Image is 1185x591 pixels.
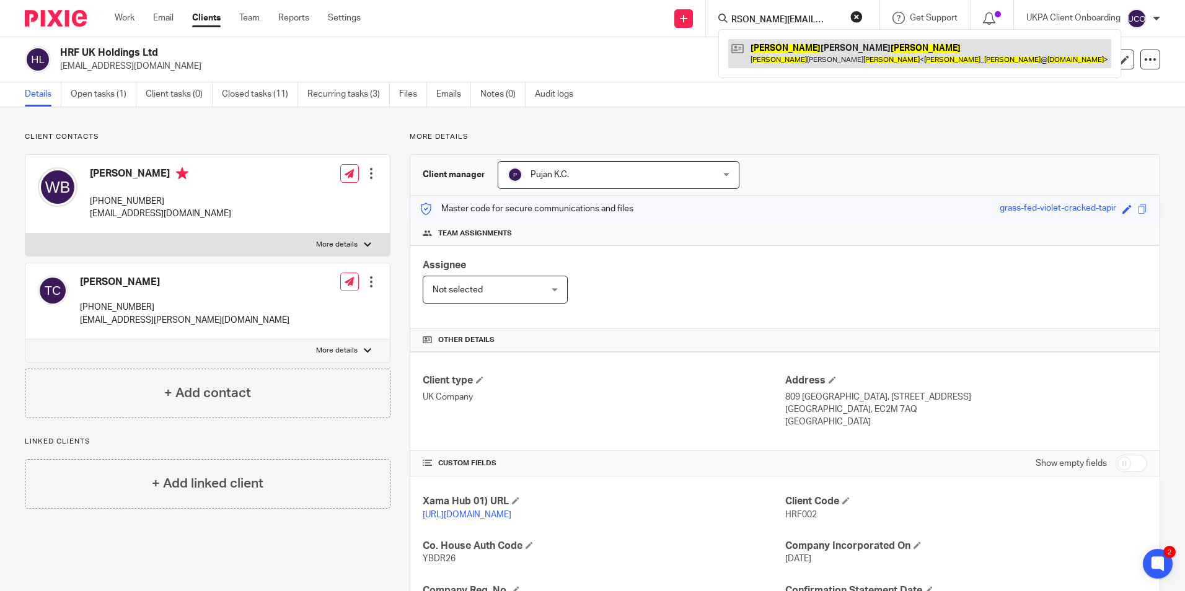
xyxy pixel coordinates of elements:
[433,286,483,294] span: Not selected
[1026,12,1121,24] p: UKPA Client Onboarding
[785,391,1147,403] p: 809 [GEOGRAPHIC_DATA], [STREET_ADDRESS]
[25,437,390,447] p: Linked clients
[508,167,522,182] img: svg%3E
[328,12,361,24] a: Settings
[1036,457,1107,470] label: Show empty fields
[192,12,221,24] a: Clients
[785,403,1147,416] p: [GEOGRAPHIC_DATA], EC2M 7AQ
[531,170,569,179] span: Pujan K.C.
[38,276,68,305] img: svg%3E
[535,82,583,107] a: Audit logs
[785,416,1147,428] p: [GEOGRAPHIC_DATA]
[785,374,1147,387] h4: Address
[176,167,188,180] i: Primary
[785,510,817,519] span: HRF002
[152,474,263,493] h4: + Add linked client
[423,458,785,468] h4: CUSTOM FIELDS
[436,82,471,107] a: Emails
[785,554,811,563] span: [DATE]
[278,12,309,24] a: Reports
[153,12,174,24] a: Email
[90,167,231,183] h4: [PERSON_NAME]
[80,276,289,289] h4: [PERSON_NAME]
[90,195,231,208] p: [PHONE_NUMBER]
[146,82,213,107] a: Client tasks (0)
[438,229,512,239] span: Team assignments
[423,260,466,270] span: Assignee
[90,208,231,220] p: [EMAIL_ADDRESS][DOMAIN_NAME]
[71,82,136,107] a: Open tasks (1)
[480,82,526,107] a: Notes (0)
[25,46,51,72] img: svg%3E
[80,314,289,326] p: [EMAIL_ADDRESS][PERSON_NAME][DOMAIN_NAME]
[60,46,805,59] h2: HRF UK Holdings Ltd
[316,240,358,250] p: More details
[307,82,390,107] a: Recurring tasks (3)
[80,301,289,313] p: [PHONE_NUMBER]
[420,203,633,215] p: Master code for secure communications and files
[38,167,77,207] img: svg%3E
[25,132,390,142] p: Client contacts
[410,132,1160,142] p: More details
[910,14,958,22] span: Get Support
[399,82,427,107] a: Files
[850,11,863,23] button: Clear
[731,15,842,26] input: Search
[25,82,61,107] a: Details
[423,374,785,387] h4: Client type
[438,335,495,345] span: Other details
[1127,9,1147,28] img: svg%3E
[785,540,1147,553] h4: Company Incorporated On
[423,554,456,563] span: YBDR26
[115,12,134,24] a: Work
[423,540,785,553] h4: Co. House Auth Code
[60,60,992,72] p: [EMAIL_ADDRESS][DOMAIN_NAME]
[164,383,251,403] h4: + Add contact
[785,495,1147,508] h4: Client Code
[423,391,785,403] p: UK Company
[423,169,485,181] h3: Client manager
[25,10,87,27] img: Pixie
[423,510,511,519] a: [URL][DOMAIN_NAME]
[1163,546,1176,558] div: 2
[423,495,785,508] h4: Xama Hub 01) URL
[1000,202,1116,216] div: grass-fed-violet-cracked-tapir
[222,82,298,107] a: Closed tasks (11)
[239,12,260,24] a: Team
[316,346,358,356] p: More details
